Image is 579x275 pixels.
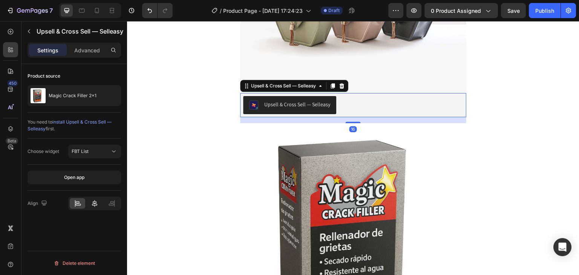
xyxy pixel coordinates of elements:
[3,3,56,18] button: 7
[31,88,46,103] img: product feature img
[28,199,49,209] div: Align
[553,238,571,256] div: Open Intercom Messenger
[222,105,230,111] div: 16
[6,138,18,144] div: Beta
[28,148,59,155] div: Choose widget
[74,46,100,54] p: Advanced
[127,21,579,275] iframe: Design area
[49,6,53,15] p: 7
[28,73,60,79] div: Product source
[137,79,203,87] div: Upsell & Cross Sell — Selleasy
[37,27,123,36] p: Upsell & Cross Sell — Selleasy
[424,3,498,18] button: 0 product assigned
[142,3,173,18] div: Undo/Redo
[220,7,222,15] span: /
[328,7,340,14] span: Draft
[431,7,481,15] span: 0 product assigned
[64,174,84,181] div: Open app
[501,3,526,18] button: Save
[28,119,121,132] div: You need to first.
[54,259,95,268] div: Delete element
[28,257,121,269] button: Delete element
[535,7,554,15] div: Publish
[37,46,58,54] p: Settings
[507,8,520,14] span: Save
[7,80,18,86] div: 450
[72,148,89,154] span: FBT List
[123,61,190,68] div: Upsell & Cross Sell — Selleasy
[28,119,112,131] span: install Upsell & Cross Sell — Selleasy
[223,7,303,15] span: Product Page - [DATE] 17:24:23
[529,3,561,18] button: Publish
[28,171,121,184] button: Open app
[49,93,96,98] p: Magic Crack Filler 2x1
[68,145,121,158] button: FBT List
